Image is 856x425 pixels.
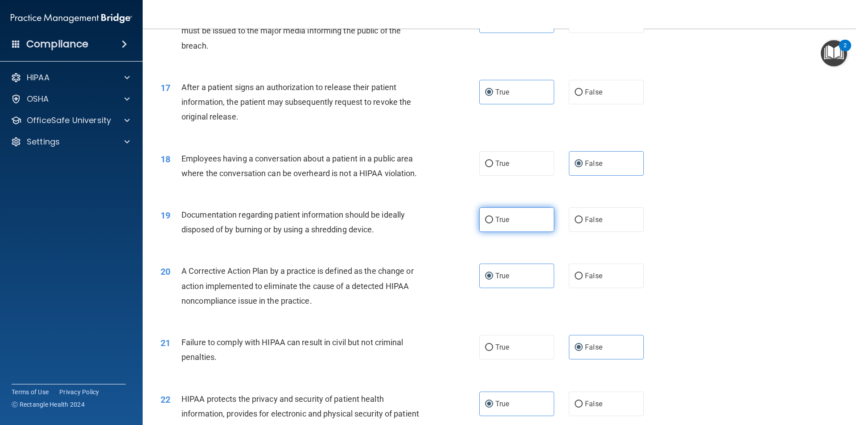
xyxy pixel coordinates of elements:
[11,9,132,27] img: PMB logo
[495,400,509,408] span: True
[485,273,493,280] input: True
[485,401,493,408] input: True
[181,338,403,362] span: Failure to comply with HIPAA can result in civil but not criminal penalties.
[495,343,509,351] span: True
[181,154,417,178] span: Employees having a conversation about a patient in a public area where the conversation can be ov...
[27,115,111,126] p: OfficeSafe University
[59,388,99,396] a: Privacy Policy
[585,215,602,224] span: False
[11,115,130,126] a: OfficeSafe University
[575,273,583,280] input: False
[27,136,60,147] p: Settings
[575,161,583,167] input: False
[26,38,88,50] h4: Compliance
[585,400,602,408] span: False
[575,344,583,351] input: False
[27,72,49,83] p: HIPAA
[181,266,414,305] span: A Corrective Action Plan by a practice is defined as the change or action implemented to eliminat...
[160,154,170,165] span: 18
[11,136,130,147] a: Settings
[485,89,493,96] input: True
[11,94,130,104] a: OSHA
[495,272,509,280] span: True
[821,40,847,66] button: Open Resource Center, 2 new notifications
[585,272,602,280] span: False
[844,45,847,57] div: 2
[495,159,509,168] span: True
[811,363,845,397] iframe: Drift Widget Chat Controller
[160,210,170,221] span: 19
[12,400,85,409] span: Ⓒ Rectangle Health 2024
[575,89,583,96] input: False
[181,210,405,234] span: Documentation regarding patient information should be ideally disposed of by burning or by using ...
[575,401,583,408] input: False
[485,344,493,351] input: True
[495,215,509,224] span: True
[12,388,49,396] a: Terms of Use
[495,88,509,96] span: True
[585,88,602,96] span: False
[181,83,411,121] span: After a patient signs an authorization to release their patient information, the patient may subs...
[160,394,170,405] span: 22
[181,11,424,50] span: If a breach of PHI involves more than 500 patient(s), a press release must be issued to the major...
[160,266,170,277] span: 20
[575,217,583,223] input: False
[485,161,493,167] input: True
[585,343,602,351] span: False
[485,217,493,223] input: True
[160,338,170,348] span: 21
[27,94,49,104] p: OSHA
[160,83,170,93] span: 17
[585,159,602,168] span: False
[11,72,130,83] a: HIPAA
